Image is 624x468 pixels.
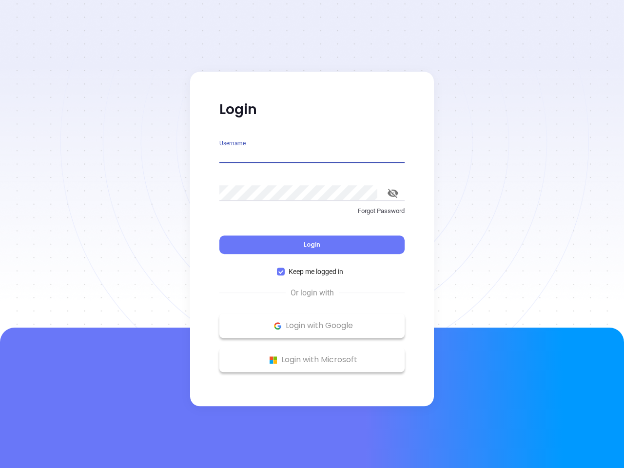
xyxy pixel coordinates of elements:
[285,266,347,277] span: Keep me logged in
[224,352,400,367] p: Login with Microsoft
[219,101,405,118] p: Login
[219,206,405,216] p: Forgot Password
[286,287,339,299] span: Or login with
[381,181,405,205] button: toggle password visibility
[219,313,405,338] button: Google Logo Login with Google
[219,235,405,254] button: Login
[219,348,405,372] button: Microsoft Logo Login with Microsoft
[304,240,320,249] span: Login
[272,320,284,332] img: Google Logo
[219,140,246,146] label: Username
[224,318,400,333] p: Login with Google
[219,206,405,224] a: Forgot Password
[267,354,279,366] img: Microsoft Logo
